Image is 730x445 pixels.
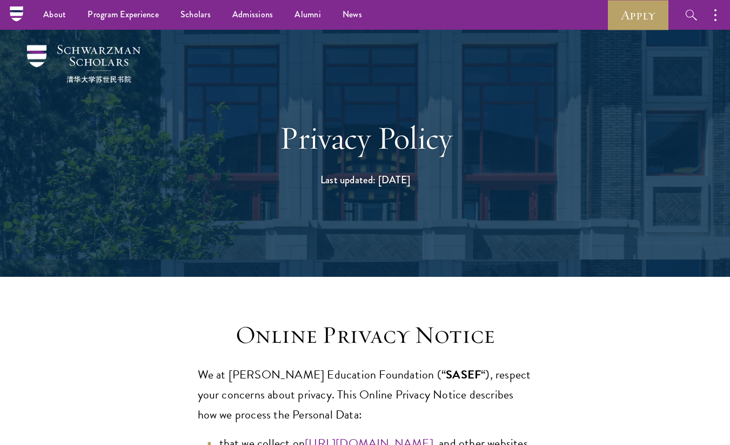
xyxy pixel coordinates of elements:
h3: Online Privacy Notice [198,320,533,350]
span: We at [PERSON_NAME] Education Foundation (“ [198,366,446,383]
b: SASEF [446,366,481,383]
span: “), respect your concerns about privacy. This Online Privacy Notice describes how we process the ... [198,366,531,423]
img: Schwarzman Scholars [27,45,140,83]
h1: Privacy Policy [179,118,552,157]
h1: Last updated: [DATE] [179,171,552,189]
